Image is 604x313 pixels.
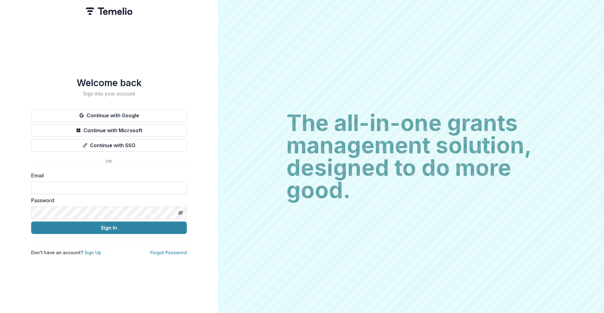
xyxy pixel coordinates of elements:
[31,77,187,88] h1: Welcome back
[31,197,183,204] label: Password
[31,109,187,122] button: Continue with Google
[31,172,183,179] label: Email
[86,7,132,15] img: Temelio
[31,249,101,256] p: Don't have an account?
[176,208,186,218] button: Toggle password visibility
[31,139,187,152] button: Continue with SSO
[84,250,101,255] a: Sign Up
[31,222,187,234] button: Sign In
[31,91,187,97] h2: Sign into your account
[31,124,187,137] button: Continue with Microsoft
[150,250,187,255] a: Forgot Password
